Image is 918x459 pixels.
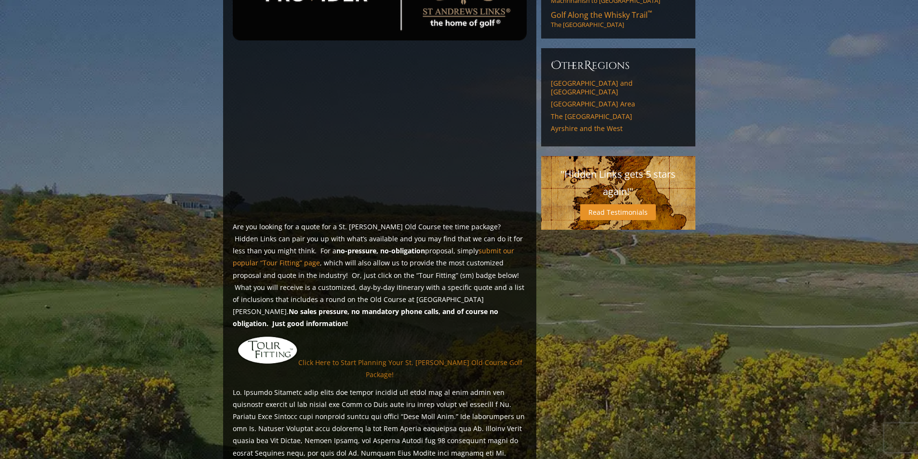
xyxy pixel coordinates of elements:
strong: No sales pressure, no mandatory phone calls, and of course no obligation. Just good information! [233,307,498,328]
a: [GEOGRAPHIC_DATA] Area [551,100,686,108]
img: tourfitting-logo-large [237,336,298,365]
sup: ™ [648,9,652,17]
span: O [551,58,561,73]
p: Are you looking for a quote for a St. [PERSON_NAME] Old Course tee time package? Hidden Links can... [233,221,527,330]
a: Ayrshire and the West [551,124,686,133]
a: Golf Along the Whisky Trail™The [GEOGRAPHIC_DATA] [551,10,686,29]
p: "Hidden Links gets 5 stars again!" [551,166,686,200]
a: Click Here to Start Planning Your St. [PERSON_NAME] Old Course Golf Package! [298,357,522,379]
a: [GEOGRAPHIC_DATA] and [GEOGRAPHIC_DATA] [551,79,686,96]
iframe: Sir-Nicks-thoughts-on-St-Andrews [233,50,527,215]
span: R [584,58,592,73]
strong: no-pressure, no-obligation [336,246,425,255]
a: Read Testimonials [580,204,656,220]
span: Golf Along the Whisky Trail [551,10,652,20]
a: The [GEOGRAPHIC_DATA] [551,112,686,121]
h6: ther egions [551,58,686,73]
